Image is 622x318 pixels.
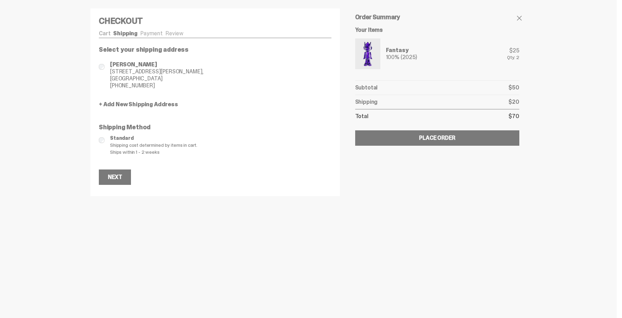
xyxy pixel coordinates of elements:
span: [PHONE_NUMBER] [110,82,204,89]
h6: Your Items [355,27,519,33]
a: Cart [99,30,110,37]
a: + Add New Shipping Address [99,102,331,107]
p: Total [355,114,368,119]
div: Place Order [419,135,455,141]
span: Standard [110,135,331,142]
a: Payment [140,30,163,37]
h5: Order Summary [355,14,519,20]
div: 100% (2025) [386,55,417,60]
h4: Checkout [99,17,331,25]
img: Yahoo-HG---1.png [357,40,379,68]
span: [GEOGRAPHIC_DATA] [110,75,204,82]
p: Subtotal [355,85,378,91]
p: $20 [508,99,519,105]
div: Fantasy [386,48,417,53]
p: $50 [508,85,519,91]
div: Qty: 2 [507,55,519,60]
span: Shipping cost determined by items in cart. [110,142,331,149]
span: [PERSON_NAME] [110,61,204,68]
p: Shipping [355,99,378,105]
a: Shipping [113,30,138,37]
div: $25 [507,48,519,53]
span: [STREET_ADDRESS][PERSON_NAME], [110,68,204,75]
div: Next [108,174,122,180]
p: Select your shipping address [99,46,331,53]
button: Next [99,169,131,185]
span: Ships within 1 - 2 weeks [110,149,331,156]
button: Place Order [355,130,519,146]
p: Shipping Method [99,124,331,130]
a: Review [166,30,183,37]
p: $70 [508,114,519,119]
